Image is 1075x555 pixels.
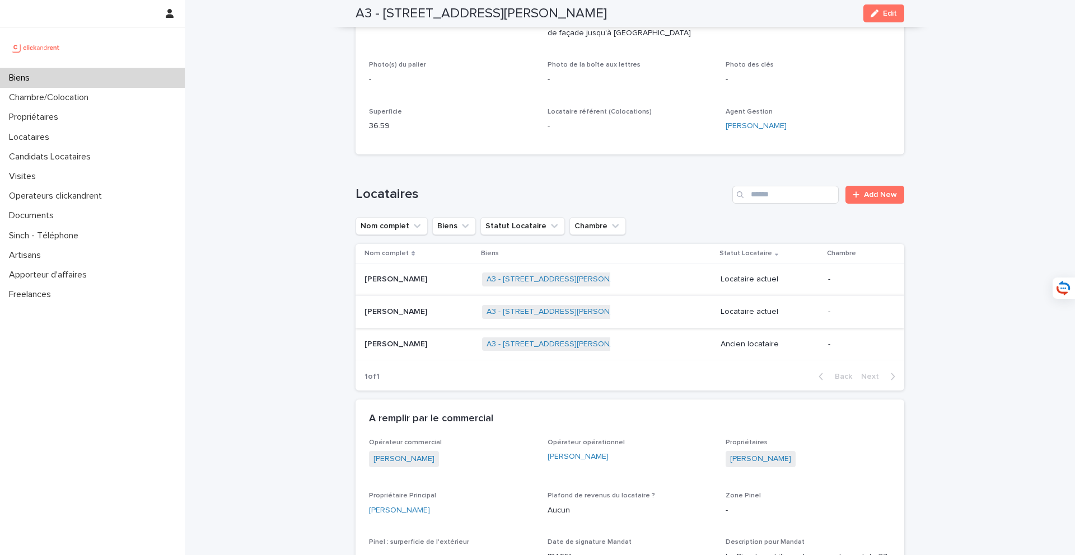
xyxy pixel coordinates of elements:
[548,492,655,499] span: Plafond de revenus du locataire ?
[4,270,96,280] p: Apporteur d'affaires
[726,505,891,516] p: -
[548,62,641,68] span: Photo de la boîte aux lettres
[4,171,45,182] p: Visites
[863,4,904,22] button: Edit
[810,371,857,382] button: Back
[721,275,819,284] p: Locataire actuel
[487,275,638,284] a: A3 - [STREET_ADDRESS][PERSON_NAME]
[356,363,389,391] p: 1 of 1
[732,186,839,204] input: Search
[569,217,626,235] button: Chambre
[719,247,772,260] p: Statut Locataire
[9,36,63,59] img: UCB0brd3T0yccxBKYDjQ
[369,505,430,516] a: [PERSON_NAME]
[369,74,534,86] p: -
[726,74,891,86] p: -
[828,373,852,380] span: Back
[548,505,713,516] p: Aucun
[487,307,638,317] a: A3 - [STREET_ADDRESS][PERSON_NAME]
[356,295,904,328] tr: [PERSON_NAME][PERSON_NAME] A3 - [STREET_ADDRESS][PERSON_NAME] Locataire actuel-
[432,217,476,235] button: Biens
[356,217,428,235] button: Nom complet
[4,250,50,261] p: Artisans
[356,6,607,22] h2: A3 - [STREET_ADDRESS][PERSON_NAME]
[369,492,436,499] span: Propriétaire Principal
[857,371,904,382] button: Next
[845,186,904,204] a: Add New
[726,120,787,132] a: [PERSON_NAME]
[726,439,768,446] span: Propriétaires
[548,451,609,463] a: [PERSON_NAME]
[480,217,565,235] button: Statut Locataire
[369,62,426,68] span: Photo(s) du palier
[4,73,39,83] p: Biens
[861,373,886,380] span: Next
[364,337,429,349] p: [PERSON_NAME]
[548,109,652,115] span: Locataire référent (Colocations)
[548,120,713,132] p: -
[356,264,904,296] tr: [PERSON_NAME][PERSON_NAME] A3 - [STREET_ADDRESS][PERSON_NAME] Locataire actuel-
[721,340,819,349] p: Ancien locataire
[827,247,856,260] p: Chambre
[4,210,63,221] p: Documents
[369,120,534,132] p: 36.59
[828,340,886,349] p: -
[4,92,97,103] p: Chambre/Colocation
[726,539,805,545] span: Description pour Mandat
[481,247,499,260] p: Biens
[4,112,67,123] p: Propriétaires
[356,186,728,203] h1: Locataires
[548,439,625,446] span: Opérateur opérationnel
[356,328,904,360] tr: [PERSON_NAME][PERSON_NAME] A3 - [STREET_ADDRESS][PERSON_NAME] Ancien locataire-
[828,307,886,317] p: -
[548,539,632,545] span: Date de signature Mandat
[364,272,429,284] p: [PERSON_NAME]
[369,109,402,115] span: Superficie
[726,62,774,68] span: Photo des clés
[730,453,791,465] a: [PERSON_NAME]
[4,289,60,300] p: Freelances
[548,74,713,86] p: -
[369,413,493,425] h2: A remplir par le commercial
[373,453,434,465] a: [PERSON_NAME]
[4,191,111,201] p: Operateurs clickandrent
[487,340,638,349] a: A3 - [STREET_ADDRESS][PERSON_NAME]
[369,439,442,446] span: Opérateur commercial
[364,247,409,260] p: Nom complet
[864,191,897,199] span: Add New
[4,231,87,241] p: Sinch - Téléphone
[4,152,100,162] p: Candidats Locataires
[883,10,897,17] span: Edit
[726,109,773,115] span: Agent Gestion
[726,492,761,499] span: Zone Pinel
[828,275,886,284] p: -
[4,132,58,143] p: Locataires
[364,305,429,317] p: [PERSON_NAME]
[369,539,469,545] span: Pinel : surperficie de l'extérieur
[721,307,819,317] p: Locataire actuel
